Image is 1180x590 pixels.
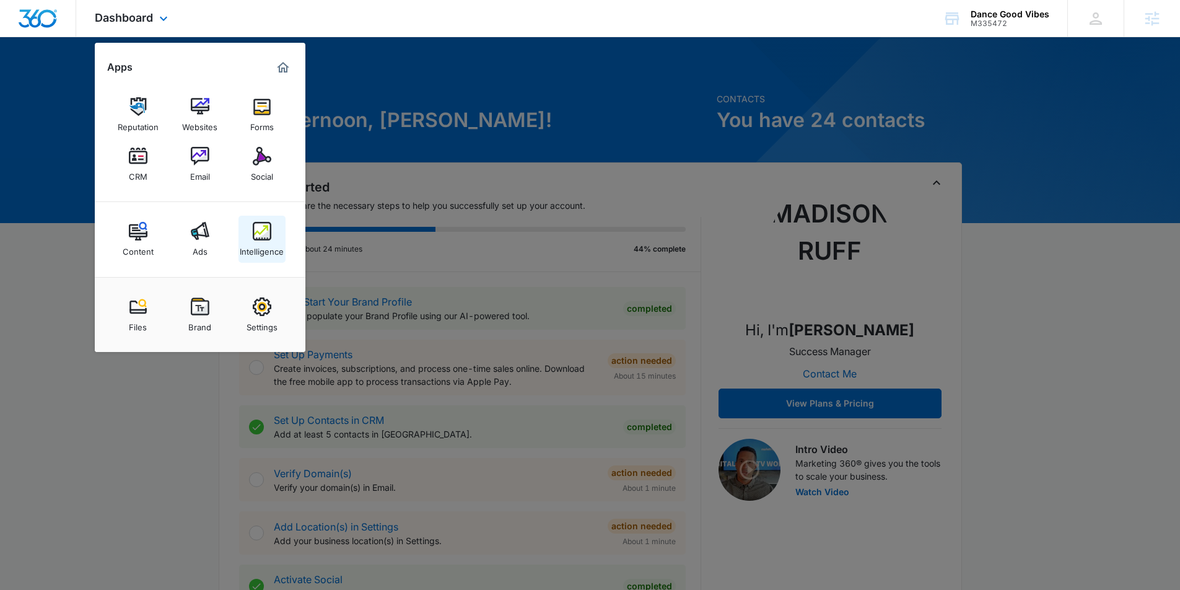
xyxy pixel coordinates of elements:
div: Reputation [118,116,159,132]
div: Intelligence [240,240,284,257]
div: Brand [188,316,211,332]
div: account id [971,19,1049,28]
div: Email [190,165,210,182]
a: CRM [115,141,162,188]
a: Email [177,141,224,188]
div: Settings [247,316,278,332]
div: Forms [250,116,274,132]
a: Reputation [115,91,162,138]
a: Files [115,291,162,338]
span: Dashboard [95,11,153,24]
a: Content [115,216,162,263]
div: Ads [193,240,208,257]
div: CRM [129,165,147,182]
a: Social [238,141,286,188]
div: Websites [182,116,217,132]
a: Intelligence [238,216,286,263]
a: Forms [238,91,286,138]
div: Files [129,316,147,332]
a: Marketing 360® Dashboard [273,58,293,77]
div: account name [971,9,1049,19]
a: Websites [177,91,224,138]
div: Social [251,165,273,182]
a: Brand [177,291,224,338]
a: Settings [238,291,286,338]
div: Content [123,240,154,257]
h2: Apps [107,61,133,73]
a: Ads [177,216,224,263]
